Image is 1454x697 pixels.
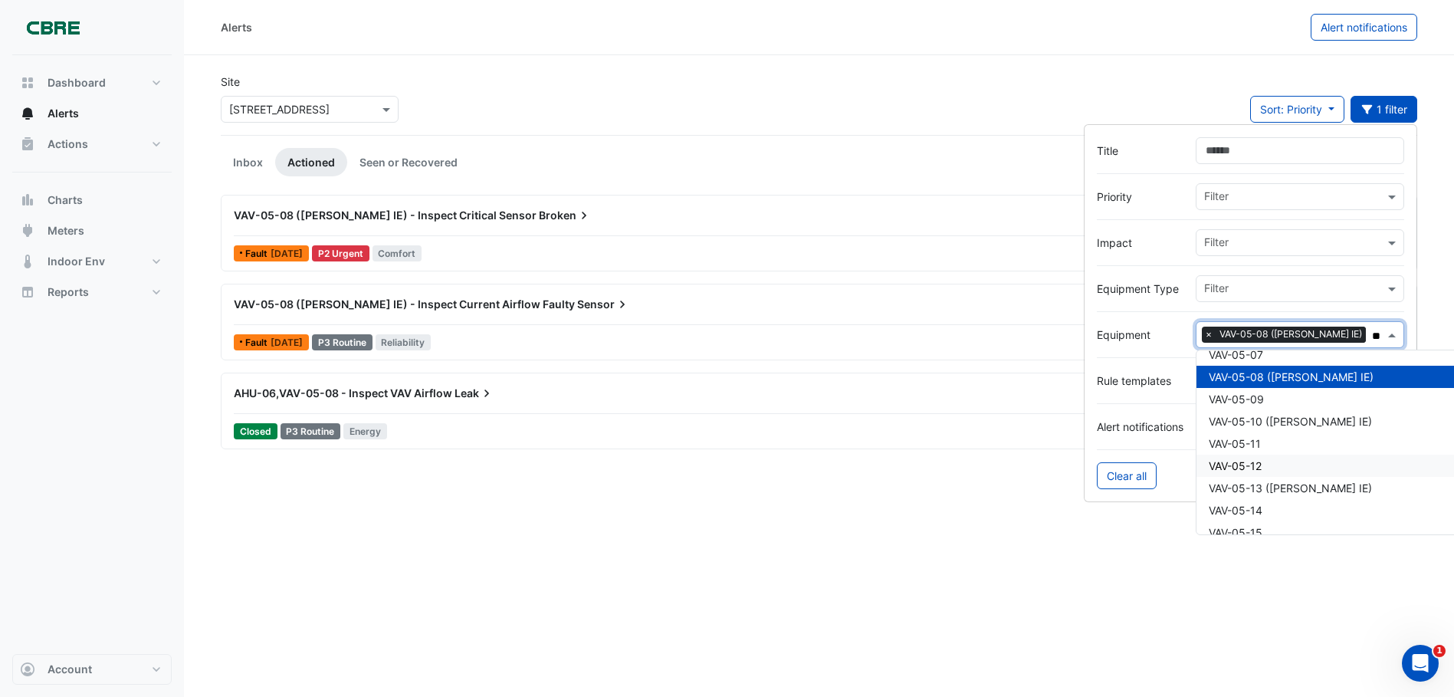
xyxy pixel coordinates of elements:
[12,129,172,159] button: Actions
[20,75,35,90] app-icon: Dashboard
[48,254,105,269] span: Indoor Env
[1209,415,1372,428] span: VAV-05-10 ([PERSON_NAME] IE)
[1209,348,1263,361] span: VAV-05-07
[1311,14,1417,41] button: Alert notifications
[245,338,271,347] span: Fault
[1321,21,1407,34] span: Alert notifications
[347,148,470,176] a: Seen or Recovered
[1402,645,1439,682] iframe: Intercom live chat
[48,284,89,300] span: Reports
[312,245,369,261] div: P2 Urgent
[271,248,303,259] span: Mon 17-Mar-2025 08:45 AEDT
[234,386,452,399] span: AHU-06,VAV-05-08 - Inspect VAV Airflow
[1202,234,1229,254] div: Filter
[1260,103,1322,116] span: Sort: Priority
[312,334,373,350] div: P3 Routine
[20,254,35,269] app-icon: Indoor Env
[1202,188,1229,208] div: Filter
[1216,327,1366,342] span: VAV-05-08 ([PERSON_NAME] IE)
[577,297,630,312] span: Sensor
[20,106,35,121] app-icon: Alerts
[1209,526,1262,539] span: VAV-05-15
[18,12,87,43] img: Company Logo
[373,245,422,261] span: Comfort
[48,192,83,208] span: Charts
[245,249,271,258] span: Fault
[455,386,494,401] span: Leak
[12,98,172,129] button: Alerts
[1202,280,1229,300] div: Filter
[1097,419,1183,435] label: Alert notifications
[221,74,240,90] label: Site
[1209,504,1262,517] span: VAV-05-14
[1097,373,1183,389] label: Rule templates
[20,192,35,208] app-icon: Charts
[234,298,575,311] span: VAV-05-08 ([PERSON_NAME] IE) - Inspect Current Airflow Faulty
[12,67,172,98] button: Dashboard
[1202,327,1216,342] span: ×
[343,423,387,439] span: Energy
[221,19,252,35] div: Alerts
[1097,462,1157,489] button: Clear all
[48,662,92,677] span: Account
[281,423,341,439] div: P3 Routine
[12,277,172,307] button: Reports
[1097,189,1183,205] label: Priority
[1209,393,1264,406] span: VAV-05-09
[1097,281,1183,297] label: Equipment Type
[1097,143,1183,159] label: Title
[48,223,84,238] span: Meters
[12,215,172,246] button: Meters
[48,136,88,152] span: Actions
[275,148,347,176] a: Actioned
[1209,482,1372,495] span: VAV-05-13 ([PERSON_NAME] IE)
[1209,370,1374,383] span: VAV-05-08 ([PERSON_NAME] IE)
[234,423,277,439] span: Closed
[376,334,432,350] span: Reliability
[539,208,592,223] span: Broken
[221,148,275,176] a: Inbox
[234,209,537,222] span: VAV-05-08 ([PERSON_NAME] IE) - Inspect Critical Sensor
[1209,437,1261,450] span: VAV-05-11
[1097,235,1183,251] label: Impact
[1433,645,1446,657] span: 1
[1209,459,1262,472] span: VAV-05-12
[12,654,172,685] button: Account
[20,136,35,152] app-icon: Actions
[20,223,35,238] app-icon: Meters
[12,185,172,215] button: Charts
[48,106,79,121] span: Alerts
[1351,96,1418,123] button: 1 filter
[1097,327,1183,343] label: Equipment
[48,75,106,90] span: Dashboard
[12,246,172,277] button: Indoor Env
[271,337,303,348] span: Wed 09-Apr-2025 00:00 AEST
[1250,96,1344,123] button: Sort: Priority
[20,284,35,300] app-icon: Reports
